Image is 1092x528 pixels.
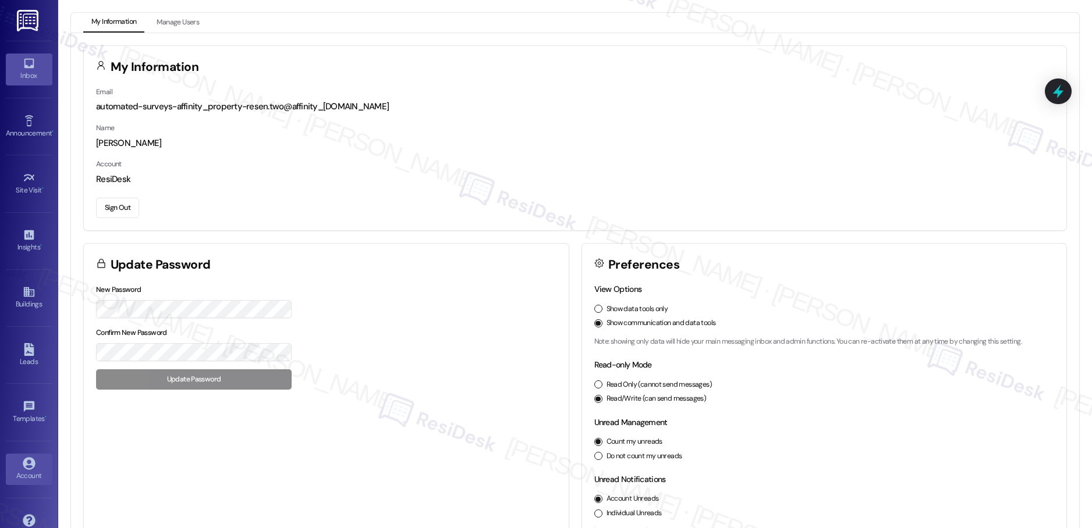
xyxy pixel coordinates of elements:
label: Do not count my unreads [607,451,682,462]
label: Unread Management [594,417,668,427]
div: [PERSON_NAME] [96,137,1054,149]
span: • [40,241,42,249]
div: automated-surveys-affinity_property-resen.two@affinity_[DOMAIN_NAME] [96,101,1054,113]
label: Show data tools only [607,304,668,315]
label: New Password [96,285,141,294]
img: ResiDesk Logo [17,10,41,31]
p: Note: showing only data will hide your main messaging inbox and admin functions. You can re-activ... [594,337,1055,347]
label: Read Only (cannot send messages) [607,380,712,390]
label: Confirm New Password [96,328,167,337]
label: View Options [594,284,642,294]
label: Individual Unreads [607,508,662,519]
a: Buildings [6,282,52,313]
a: Insights • [6,225,52,256]
span: • [42,184,44,192]
button: Manage Users [148,13,207,33]
a: Inbox [6,53,52,85]
label: Name [96,123,115,133]
a: Account [6,454,52,485]
label: Email [96,87,112,97]
span: • [52,127,54,135]
a: Templates • [6,397,52,428]
label: Count my unreads [607,437,662,447]
div: ResiDesk [96,173,1054,185]
h3: Update Password [111,259,211,271]
label: Show communication and data tools [607,318,716,329]
h3: My Information [111,61,199,73]
label: Read-only Mode [594,359,652,370]
button: My Information [83,13,144,33]
span: • [45,413,47,421]
label: Unread Notifications [594,474,666,484]
label: Read/Write (can send messages) [607,394,707,404]
button: Sign Out [96,198,139,218]
a: Leads [6,340,52,371]
label: Account Unreads [607,494,659,504]
a: Site Visit • [6,168,52,199]
h3: Preferences [608,259,679,271]
label: Account [96,159,122,169]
